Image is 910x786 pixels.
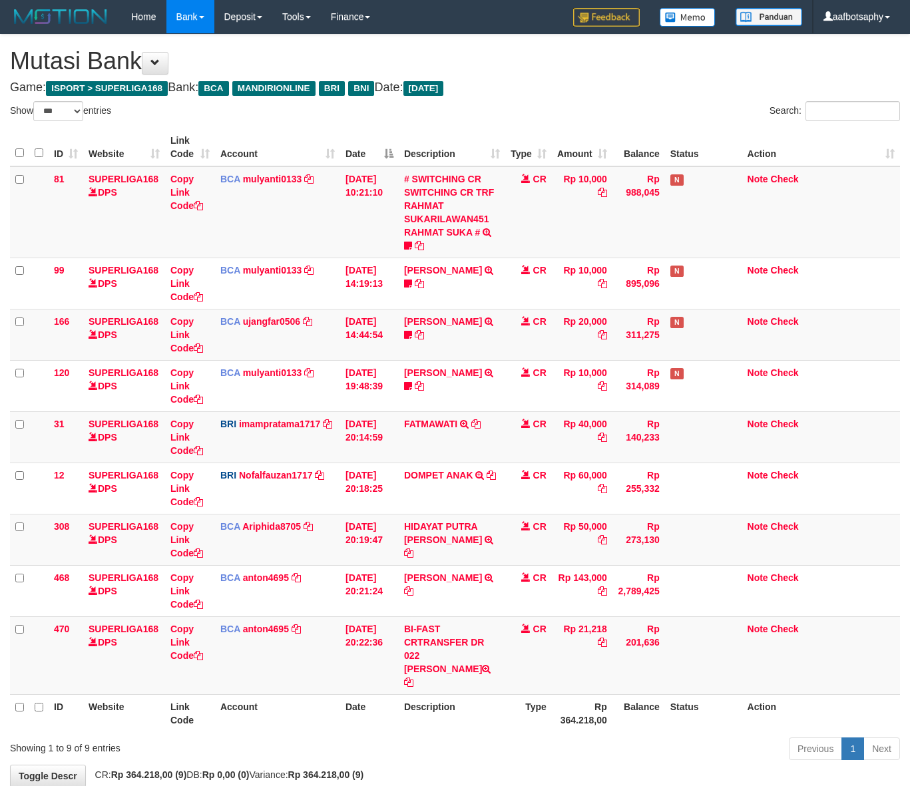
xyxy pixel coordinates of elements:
a: Copy Rp 10,000 to clipboard [598,187,607,198]
a: Copy anton4695 to clipboard [292,572,301,583]
td: [DATE] 20:21:24 [340,565,399,616]
a: SUPERLIGA168 [89,470,158,481]
th: ID [49,694,83,732]
a: HIDAYAT PUTRA [PERSON_NAME] [404,521,482,545]
img: MOTION_logo.png [10,7,111,27]
a: Copy anton4695 to clipboard [292,624,301,634]
td: Rp 10,000 [552,258,612,309]
td: Rp 201,636 [612,616,665,694]
span: 470 [54,624,69,634]
span: CR [533,316,547,327]
span: BCA [220,367,240,378]
a: Note [748,174,768,184]
th: Website: activate to sort column ascending [83,128,165,166]
a: Copy Link Code [170,470,203,507]
span: 99 [54,265,65,276]
th: Action [742,694,900,732]
a: mulyanti0133 [243,367,302,378]
a: SUPERLIGA168 [89,624,158,634]
a: Copy BI-FAST CRTRANSFER DR 022 FARIDHA ADDINI to clipboard [404,677,413,688]
label: Search: [770,101,900,121]
td: DPS [83,463,165,514]
a: imampratama1717 [239,419,320,429]
a: [PERSON_NAME] [404,316,482,327]
a: DOMPET ANAK [404,470,473,481]
th: Status [665,128,742,166]
th: Link Code: activate to sort column ascending [165,128,215,166]
span: BRI [220,419,236,429]
a: Note [748,265,768,276]
td: [DATE] 14:19:13 [340,258,399,309]
td: Rp 50,000 [552,514,612,565]
a: Copy Rp 20,000 to clipboard [598,329,607,340]
td: [DATE] 20:14:59 [340,411,399,463]
span: [DATE] [403,81,444,96]
a: Check [771,419,799,429]
a: Copy MUHAMMAD REZA to clipboard [415,278,424,289]
th: Date: activate to sort column descending [340,128,399,166]
a: Check [771,470,799,481]
h4: Game: Bank: Date: [10,81,900,95]
span: BCA [220,572,240,583]
td: Rp 988,045 [612,166,665,258]
a: Copy # SWITCHING CR SWITCHING CR TRF RAHMAT SUKARILAWAN451 RAHMAT SUKA # to clipboard [415,240,424,251]
a: Copy FATMAWATI to clipboard [471,419,481,429]
a: SUPERLIGA168 [89,572,158,583]
a: SUPERLIGA168 [89,265,158,276]
span: CR [533,367,547,378]
a: Check [771,316,799,327]
span: CR [533,419,547,429]
span: 31 [54,419,65,429]
th: Amount: activate to sort column ascending [552,128,612,166]
td: Rp 10,000 [552,166,612,258]
a: [PERSON_NAME] [404,572,482,583]
th: ID: activate to sort column ascending [49,128,83,166]
a: Note [748,316,768,327]
td: Rp 895,096 [612,258,665,309]
a: Copy mulyanti0133 to clipboard [304,265,314,276]
td: DPS [83,514,165,565]
th: Website [83,694,165,732]
th: Balance [612,694,665,732]
span: CR [533,470,547,481]
th: Account: activate to sort column ascending [215,128,340,166]
th: Status [665,694,742,732]
th: Account [215,694,340,732]
td: [DATE] 20:19:47 [340,514,399,565]
a: [PERSON_NAME] [404,367,482,378]
span: BRI [220,470,236,481]
a: mulyanti0133 [243,265,302,276]
a: SUPERLIGA168 [89,367,158,378]
td: DPS [83,258,165,309]
a: SUPERLIGA168 [89,521,158,532]
td: [DATE] 19:48:39 [340,360,399,411]
span: Has Note [670,266,684,277]
td: Rp 314,089 [612,360,665,411]
td: Rp 60,000 [552,463,612,514]
td: Rp 2,789,425 [612,565,665,616]
span: BCA [220,316,240,327]
span: 12 [54,470,65,481]
span: BRI [319,81,345,96]
a: Copy Link Code [170,367,203,405]
td: Rp 255,332 [612,463,665,514]
th: Type [505,694,552,732]
th: Date [340,694,399,732]
td: Rp 20,000 [552,309,612,360]
strong: Rp 364.218,00 (9) [288,769,364,780]
a: Copy AKBAR SAPUTR to clipboard [415,381,424,391]
a: anton4695 [243,572,289,583]
div: Showing 1 to 9 of 9 entries [10,736,369,755]
span: CR [533,265,547,276]
span: BCA [198,81,228,96]
td: Rp 140,233 [612,411,665,463]
a: SUPERLIGA168 [89,419,158,429]
img: Button%20Memo.svg [660,8,716,27]
a: 1 [841,737,864,760]
a: Ariphida8705 [242,521,301,532]
td: Rp 21,218 [552,616,612,694]
td: Rp 10,000 [552,360,612,411]
span: BCA [220,624,240,634]
td: Rp 273,130 [612,514,665,565]
strong: Rp 364.218,00 (9) [111,769,187,780]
